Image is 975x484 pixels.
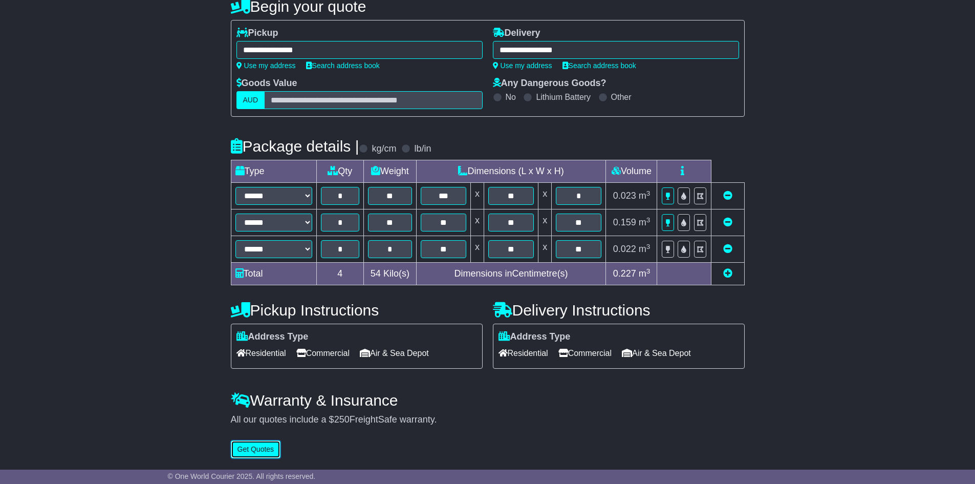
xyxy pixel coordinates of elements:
td: x [538,183,552,209]
td: x [470,209,484,236]
h4: Warranty & Insurance [231,392,745,409]
a: Remove this item [723,191,732,201]
a: Add new item [723,268,732,279]
td: x [538,209,552,236]
span: 54 [371,268,381,279]
a: Remove this item [723,244,732,254]
span: Commercial [558,345,612,361]
label: Other [611,92,632,102]
span: © One World Courier 2025. All rights reserved. [168,472,316,480]
a: Search address book [306,61,380,70]
span: Residential [236,345,286,361]
td: Dimensions in Centimetre(s) [416,263,606,285]
td: Type [231,160,316,183]
h4: Delivery Instructions [493,302,745,319]
button: Get Quotes [231,440,281,458]
sup: 3 [646,267,651,275]
span: 0.227 [613,268,636,279]
label: Address Type [236,331,309,343]
label: AUD [236,91,265,109]
span: m [639,244,651,254]
span: Air & Sea Depot [360,345,429,361]
td: Total [231,263,316,285]
td: x [470,183,484,209]
td: x [538,236,552,263]
a: Use my address [493,61,552,70]
td: x [470,236,484,263]
span: 0.023 [613,191,636,201]
label: Lithium Battery [536,92,591,102]
label: Any Dangerous Goods? [493,78,606,89]
label: Pickup [236,28,278,39]
span: m [639,217,651,227]
span: m [639,191,651,201]
h4: Pickup Instructions [231,302,483,319]
sup: 3 [646,190,651,197]
span: Commercial [296,345,350,361]
label: Address Type [499,331,571,343]
a: Use my address [236,61,296,70]
span: 0.159 [613,217,636,227]
td: Dimensions (L x W x H) [416,160,606,183]
sup: 3 [646,243,651,250]
td: Qty [316,160,364,183]
td: 4 [316,263,364,285]
h4: Package details | [231,138,359,155]
span: Residential [499,345,548,361]
span: 0.022 [613,244,636,254]
td: Weight [364,160,417,183]
td: Kilo(s) [364,263,417,285]
span: m [639,268,651,279]
a: Remove this item [723,217,732,227]
span: Air & Sea Depot [622,345,691,361]
span: 250 [334,414,350,425]
a: Search address book [562,61,636,70]
label: Delivery [493,28,540,39]
label: lb/in [414,143,431,155]
label: kg/cm [372,143,396,155]
label: No [506,92,516,102]
td: Volume [606,160,657,183]
label: Goods Value [236,78,297,89]
sup: 3 [646,216,651,224]
div: All our quotes include a $ FreightSafe warranty. [231,414,745,426]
